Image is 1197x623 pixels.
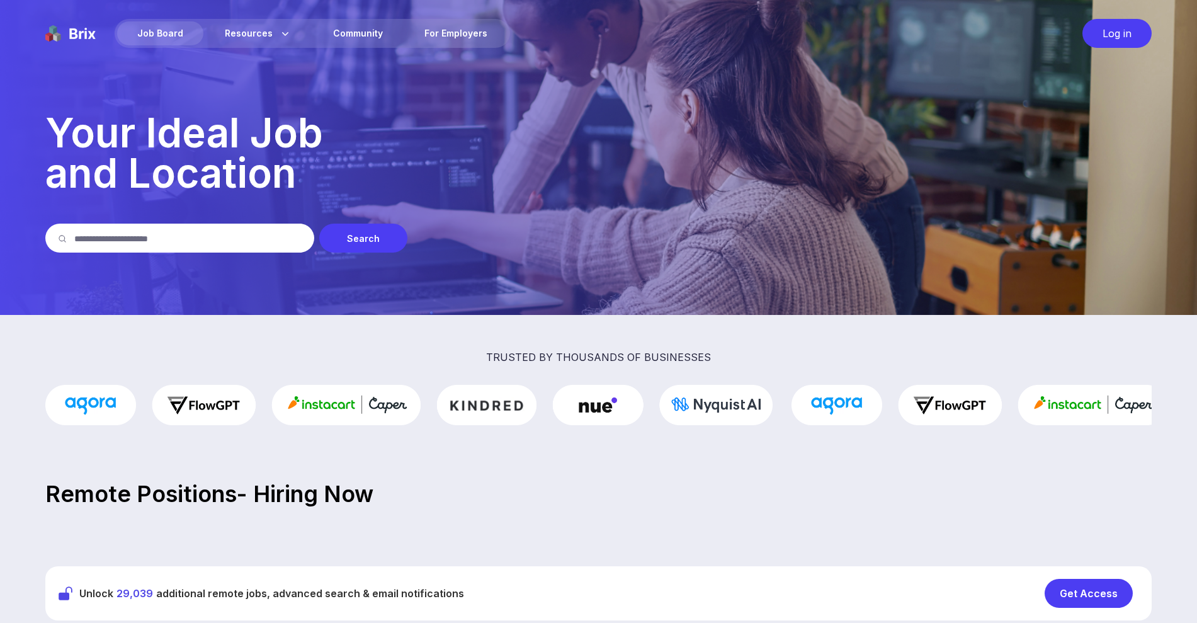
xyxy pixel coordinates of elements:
div: Search [319,224,407,253]
div: Resources [205,21,312,45]
span: Unlock additional remote jobs, advanced search & email notifications [79,586,464,601]
a: For Employers [404,21,508,45]
p: Your Ideal Job and Location [45,113,1152,193]
div: Get Access [1045,579,1133,608]
a: Get Access [1045,579,1139,608]
span: 29,039 [116,587,153,600]
div: Log in [1082,19,1152,48]
div: Job Board [117,21,203,45]
a: Log in [1076,19,1152,48]
a: Community [313,21,403,45]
